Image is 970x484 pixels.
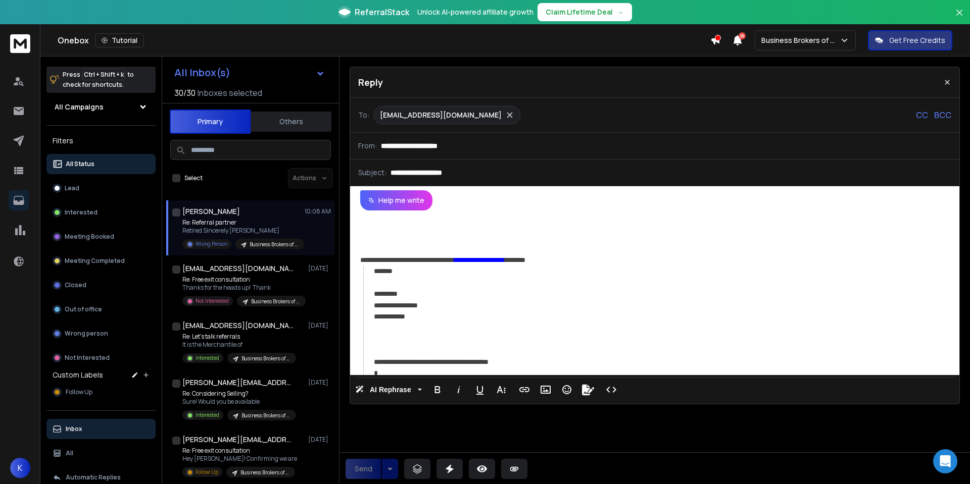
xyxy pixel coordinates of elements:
[358,110,369,120] p: To:
[182,447,297,455] p: Re: Free exit consultation
[578,380,598,400] button: Signature
[170,110,251,134] button: Primary
[182,284,304,292] p: Thanks for the heads up! Thank
[66,388,92,396] span: Follow Up
[251,298,300,305] p: Business Brokers of [US_STATE] | Local Business | [GEOGRAPHIC_DATA]
[53,370,103,380] h3: Custom Labels
[617,7,624,17] span: →
[182,320,294,331] h1: [EMAIL_ADDRESS][DOMAIN_NAME]
[66,449,73,457] p: All
[95,33,144,47] button: Tutorial
[65,257,125,265] p: Meeting Completed
[196,240,227,248] p: Wrong Person
[492,380,511,400] button: More Text
[46,134,156,148] h3: Filters
[739,32,746,39] span: 26
[182,341,296,349] p: It is the Merchantile of
[868,30,952,50] button: Get Free Credits
[166,63,333,83] button: All Inbox(s)
[65,281,86,289] p: Closed
[355,6,409,18] span: ReferralStack
[308,436,331,444] p: [DATE]
[933,449,957,473] div: Open Intercom Messenger
[250,241,298,248] p: Business Brokers of [US_STATE] | Realtor | [GEOGRAPHIC_DATA]
[196,411,219,419] p: Interested
[182,219,304,227] p: Re: Referral partner
[305,207,331,216] p: 10:08 AM
[66,160,94,168] p: All Status
[182,276,304,284] p: Re: Free exit consultation
[46,97,156,117] button: All Campaigns
[174,87,196,99] span: 30 / 30
[46,251,156,271] button: Meeting Completed
[66,473,121,481] p: Automatic Replies
[46,382,156,402] button: Follow Up
[46,419,156,439] button: Inbox
[46,178,156,198] button: Lead
[241,355,290,362] p: Business Brokers of [US_STATE] | Realtor | [GEOGRAPHIC_DATA]
[10,458,30,478] button: K
[65,354,110,362] p: Not Interested
[449,380,468,400] button: Italic (Ctrl+I)
[515,380,534,400] button: Insert Link (Ctrl+K)
[889,35,945,45] p: Get Free Credits
[46,275,156,295] button: Closed
[196,354,219,362] p: Interested
[761,35,840,45] p: Business Brokers of AZ
[916,109,928,121] p: CC
[182,206,240,217] h1: [PERSON_NAME]
[196,468,218,476] p: Follow Up
[538,3,632,21] button: Claim Lifetime Deal→
[182,398,296,406] p: Sure! Would you be available
[66,425,82,433] p: Inbox
[65,208,98,217] p: Interested
[46,227,156,247] button: Meeting Booked
[82,69,125,80] span: Ctrl + Shift + k
[368,386,413,394] span: AI Rephrase
[308,321,331,330] p: [DATE]
[358,168,386,178] p: Subject:
[182,455,297,463] p: Hey [PERSON_NAME]! Confirming we are
[46,324,156,344] button: Wrong person
[251,111,331,133] button: Others
[46,202,156,223] button: Interested
[308,264,331,273] p: [DATE]
[55,102,104,112] h1: All Campaigns
[63,70,134,90] p: Press to check for shortcuts.
[46,154,156,174] button: All Status
[46,348,156,368] button: Not Interested
[602,380,621,400] button: Code View
[934,109,951,121] p: BCC
[417,7,533,17] p: Unlock AI-powered affiliate growth
[198,87,262,99] h3: Inboxes selected
[358,141,377,151] p: From:
[557,380,576,400] button: Emoticons
[240,469,289,476] p: Business Brokers of [US_STATE] | Local Business | [GEOGRAPHIC_DATA]
[46,299,156,319] button: Out of office
[353,380,424,400] button: AI Rephrase
[174,68,230,78] h1: All Inbox(s)
[182,227,304,235] p: Retired Sincerely [PERSON_NAME]
[182,263,294,274] h1: [EMAIL_ADDRESS][DOMAIN_NAME]
[536,380,555,400] button: Insert Image (Ctrl+P)
[182,333,296,341] p: Re: Let’s talk referrals
[308,379,331,387] p: [DATE]
[184,174,203,182] label: Select
[65,305,102,313] p: Out of office
[182,435,294,445] h1: [PERSON_NAME][EMAIL_ADDRESS][DOMAIN_NAME]
[46,443,156,463] button: All
[65,233,114,241] p: Meeting Booked
[182,378,294,388] h1: [PERSON_NAME][EMAIL_ADDRESS][DOMAIN_NAME]
[65,184,79,192] p: Lead
[358,75,383,89] p: Reply
[58,33,710,47] div: Onebox
[241,412,290,419] p: Business Brokers of [US_STATE] | Local Business | [GEOGRAPHIC_DATA]
[65,330,108,338] p: Wrong person
[953,6,966,30] button: Close banner
[380,110,502,120] p: [EMAIL_ADDRESS][DOMAIN_NAME]
[360,190,432,210] button: Help me write
[196,297,229,305] p: Not Interested
[428,380,447,400] button: Bold (Ctrl+B)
